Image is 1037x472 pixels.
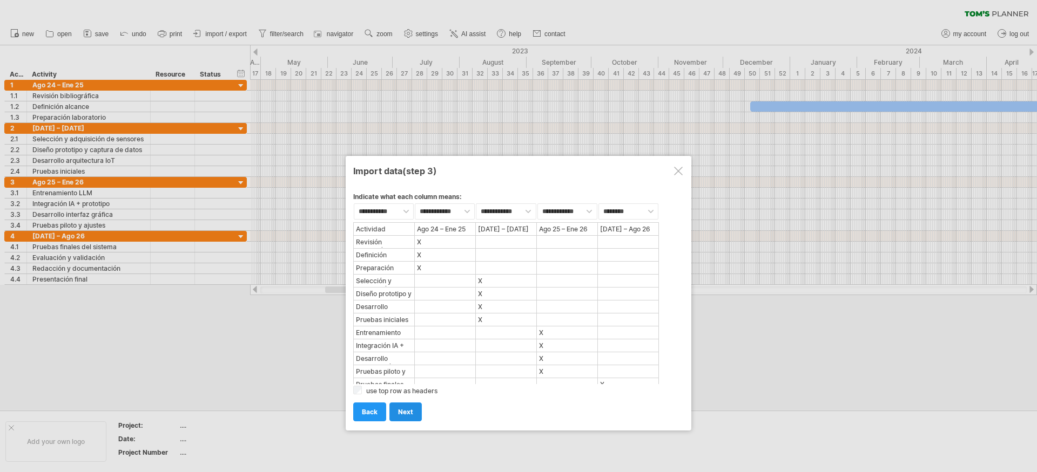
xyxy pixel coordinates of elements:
[415,223,475,235] div: Ago 24 – Ene 25
[537,353,597,364] div: X
[354,379,414,390] div: Pruebas finales del sistema
[537,327,597,338] div: X
[354,249,414,261] div: Definición alcance
[366,387,437,395] label: use top row as headers
[354,340,414,351] div: Integración IA + prototipo
[476,275,536,286] div: X
[354,288,414,299] div: Diseño prototipo y captura de datos
[415,262,475,273] div: X
[415,249,475,261] div: X
[389,402,422,421] a: next
[354,262,414,273] div: Preparación laboratorio
[476,223,536,235] div: [DATE] – [DATE]
[398,408,413,416] span: next
[354,327,414,338] div: Entrenamiento LLM
[402,166,437,176] span: (step 3)
[476,301,536,312] div: X
[415,236,475,248] div: X
[353,193,684,203] div: Indicate what each column means:
[354,301,414,312] div: Desarrollo arquitectura IoT
[354,366,414,377] div: Pruebas piloto y ajustes
[598,223,658,235] div: [DATE] – Ago 26
[353,402,386,421] a: back
[354,236,414,248] div: Revisión bibliográfica
[476,288,536,299] div: X
[353,161,684,180] div: Import data
[354,353,414,364] div: Desarrollo interfaz gráfica
[537,366,597,377] div: X
[476,314,536,325] div: X
[537,340,597,351] div: X
[598,379,658,390] div: X
[354,275,414,286] div: Selección y adquisición de sensores
[354,223,414,235] div: Actividad
[362,408,378,416] span: back
[354,314,414,325] div: Pruebas iniciales
[537,223,597,235] div: Ago 25 – Ene 26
